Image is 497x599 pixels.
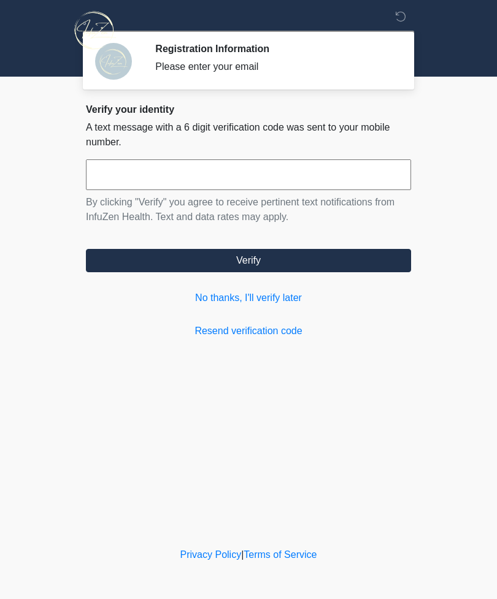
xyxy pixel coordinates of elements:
[95,43,132,80] img: Agent Avatar
[155,59,393,74] div: Please enter your email
[180,549,242,560] a: Privacy Policy
[86,195,411,224] p: By clicking "Verify" you agree to receive pertinent text notifications from InfuZen Health. Text ...
[74,9,116,52] img: InfuZen Health Logo
[241,549,244,560] a: |
[86,324,411,338] a: Resend verification code
[86,120,411,150] p: A text message with a 6 digit verification code was sent to your mobile number.
[86,291,411,305] a: No thanks, I'll verify later
[86,249,411,272] button: Verify
[244,549,317,560] a: Terms of Service
[86,104,411,115] h2: Verify your identity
